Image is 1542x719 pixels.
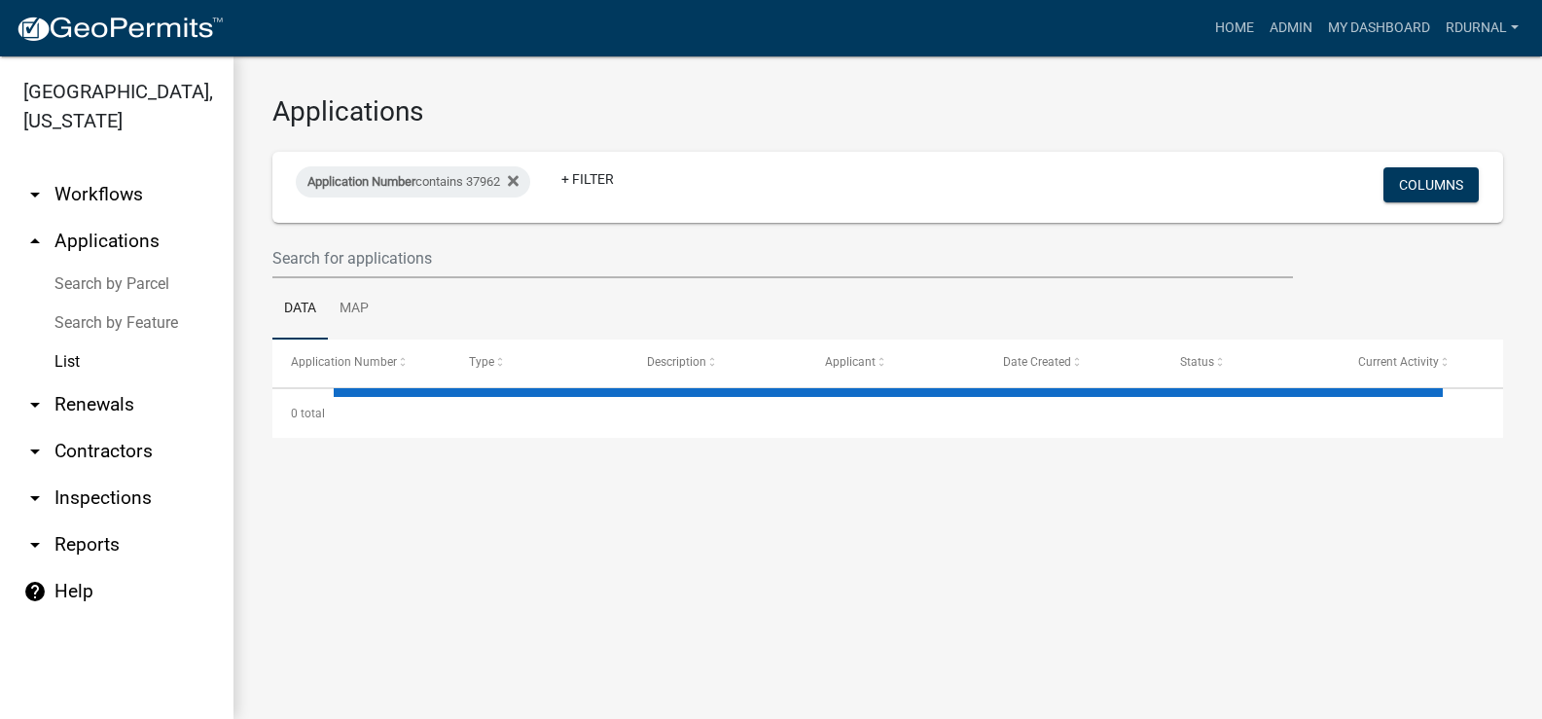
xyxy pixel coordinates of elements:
[328,278,380,341] a: Map
[23,486,47,510] i: arrow_drop_down
[984,340,1162,386] datatable-header-cell: Date Created
[23,230,47,253] i: arrow_drop_up
[291,355,397,369] span: Application Number
[272,389,1503,438] div: 0 total
[23,183,47,206] i: arrow_drop_down
[1262,10,1320,47] a: Admin
[23,533,47,557] i: arrow_drop_down
[23,393,47,416] i: arrow_drop_down
[825,355,876,369] span: Applicant
[23,580,47,603] i: help
[1180,355,1214,369] span: Status
[1358,355,1439,369] span: Current Activity
[307,174,415,189] span: Application Number
[1003,355,1071,369] span: Date Created
[272,238,1293,278] input: Search for applications
[450,340,628,386] datatable-header-cell: Type
[272,278,328,341] a: Data
[1340,340,1518,386] datatable-header-cell: Current Activity
[647,355,706,369] span: Description
[628,340,807,386] datatable-header-cell: Description
[1320,10,1438,47] a: My Dashboard
[272,340,450,386] datatable-header-cell: Application Number
[23,440,47,463] i: arrow_drop_down
[469,355,494,369] span: Type
[1207,10,1262,47] a: Home
[807,340,985,386] datatable-header-cell: Applicant
[296,166,530,198] div: contains 37962
[1383,167,1479,202] button: Columns
[546,162,629,197] a: + Filter
[1162,340,1340,386] datatable-header-cell: Status
[1438,10,1526,47] a: rdurnal
[272,95,1503,128] h3: Applications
